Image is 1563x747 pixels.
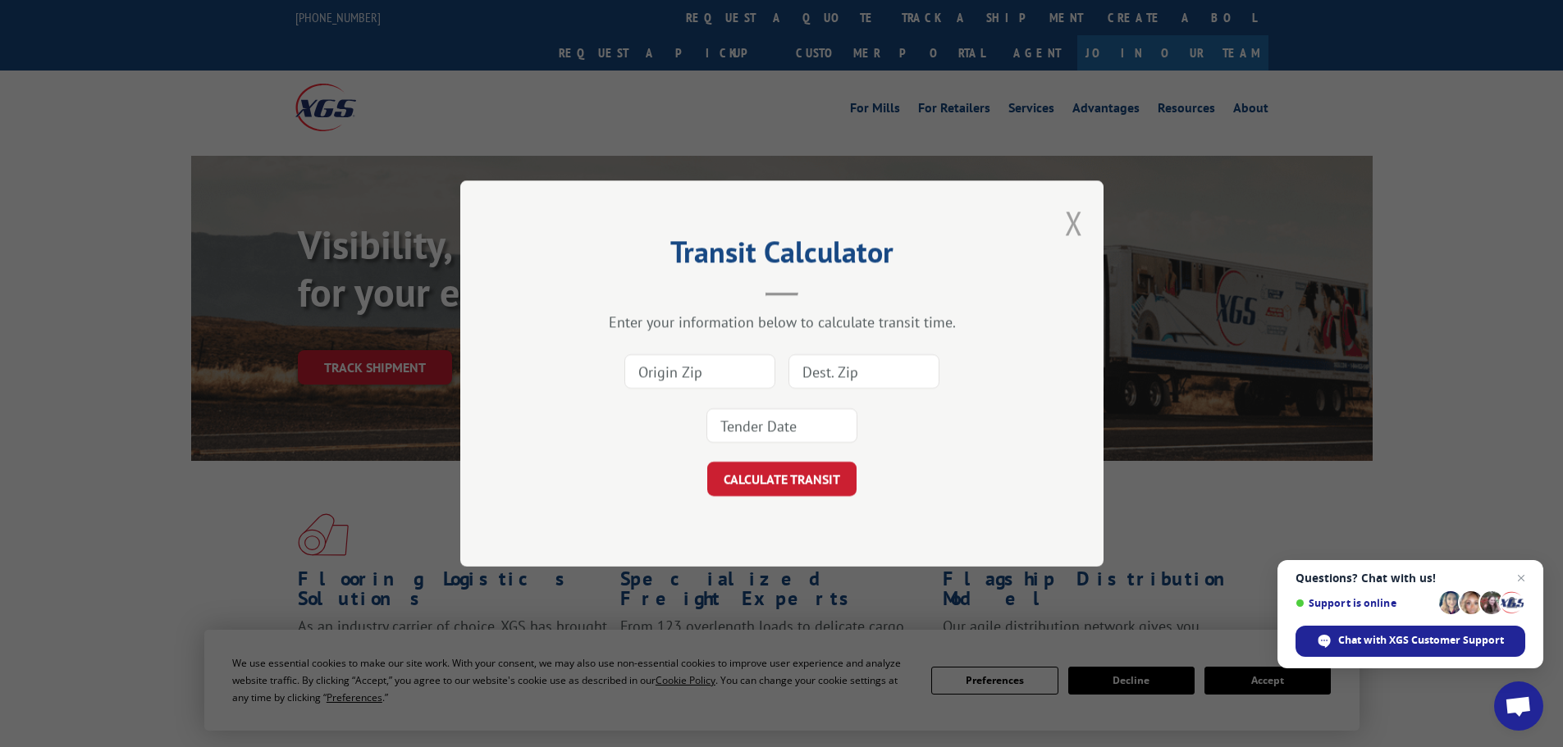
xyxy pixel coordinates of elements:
[542,312,1021,331] div: Enter your information below to calculate transit time.
[624,354,775,389] input: Origin Zip
[1296,572,1525,585] span: Questions? Chat with us!
[1511,568,1531,588] span: Close chat
[1296,626,1525,657] div: Chat with XGS Customer Support
[706,408,857,443] input: Tender Date
[1065,201,1083,244] button: Close modal
[788,354,939,389] input: Dest. Zip
[1494,681,1543,731] div: Open chat
[1338,633,1504,648] span: Chat with XGS Customer Support
[542,240,1021,271] h2: Transit Calculator
[1296,597,1433,609] span: Support is online
[707,462,857,496] button: CALCULATE TRANSIT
